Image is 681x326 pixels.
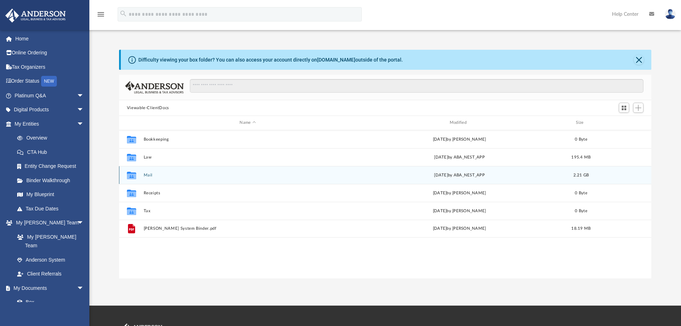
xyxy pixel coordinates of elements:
div: Size [567,120,595,126]
button: Bookkeeping [143,137,352,142]
div: [DATE] by ABA_NEST_APP [355,154,563,160]
img: User Pic [665,9,676,19]
a: My Entitiesarrow_drop_down [5,117,95,131]
a: [DOMAIN_NAME] [317,57,355,63]
img: Anderson Advisors Platinum Portal [3,9,68,23]
a: Overview [10,131,95,145]
a: Digital Productsarrow_drop_down [5,103,95,117]
a: Order StatusNEW [5,74,95,89]
input: Search files and folders [190,79,643,93]
span: 195.4 MB [571,155,591,159]
span: arrow_drop_down [77,281,91,296]
div: Difficulty viewing your box folder? You can also access your account directly on outside of the p... [138,56,403,64]
a: Anderson System [10,253,91,267]
span: arrow_drop_down [77,216,91,230]
div: [DATE] by ABA_NEST_APP [355,172,563,178]
span: 0 Byte [575,209,587,213]
a: My Documentsarrow_drop_down [5,281,91,295]
i: menu [97,10,105,19]
a: My [PERSON_NAME] Team [10,230,88,253]
div: Name [143,120,352,126]
a: Home [5,31,95,46]
a: My [PERSON_NAME] Teamarrow_drop_down [5,216,91,230]
div: [DATE] by [PERSON_NAME] [355,190,563,196]
button: Tax [143,209,352,213]
span: 0 Byte [575,191,587,195]
a: Tax Organizers [5,60,95,74]
button: Add [633,103,644,113]
a: My Blueprint [10,188,91,202]
button: Viewable-ClientDocs [127,105,169,111]
button: [PERSON_NAME] System Binder.pdf [143,226,352,231]
a: Box [10,295,88,310]
a: Online Ordering [5,46,95,60]
span: arrow_drop_down [77,88,91,103]
button: Receipts [143,191,352,195]
div: id [598,120,648,126]
a: Platinum Q&Aarrow_drop_down [5,88,95,103]
i: search [119,10,127,18]
div: [DATE] by [PERSON_NAME] [355,208,563,214]
span: 2.21 GB [573,173,589,177]
div: id [122,120,140,126]
button: Mail [143,173,352,177]
div: grid [119,130,652,278]
span: arrow_drop_down [77,117,91,131]
a: menu [97,14,105,19]
a: Client Referrals [10,267,91,281]
span: 0 Byte [575,137,587,141]
span: 18.19 MB [571,227,591,230]
a: CTA Hub [10,145,95,159]
span: arrow_drop_down [77,103,91,117]
a: Binder Walkthrough [10,173,95,188]
div: Modified [355,120,564,126]
div: [DATE] by [PERSON_NAME] [355,136,563,142]
button: Law [143,155,352,160]
a: Tax Due Dates [10,201,95,216]
a: Entity Change Request [10,159,95,174]
button: Close [634,55,644,65]
div: NEW [41,76,57,87]
button: Switch to Grid View [619,103,630,113]
div: [DATE] by [PERSON_NAME] [355,225,563,232]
